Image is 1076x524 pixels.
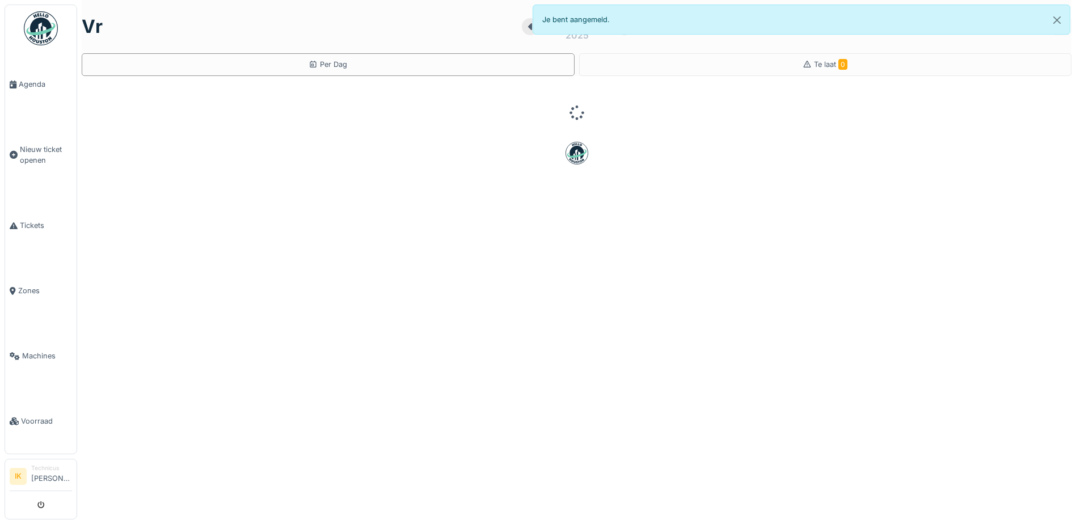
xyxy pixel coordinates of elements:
a: Voorraad [5,388,77,454]
div: Technicus [31,464,72,472]
img: Badge_color-CXgf-gQk.svg [24,11,58,45]
div: Je bent aangemeld. [533,5,1071,35]
a: Machines [5,323,77,388]
a: Agenda [5,52,77,117]
div: Per Dag [309,59,347,70]
li: [PERSON_NAME] [31,464,72,488]
img: badge-BVDL4wpA.svg [566,142,588,164]
span: Agenda [19,79,72,90]
span: 0 [838,59,847,70]
span: Machines [22,350,72,361]
span: Zones [18,285,72,296]
h1: vr [82,16,103,37]
a: Tickets [5,193,77,258]
span: Voorraad [21,416,72,426]
div: 2025 [566,28,589,42]
li: IK [10,468,27,485]
span: Tickets [20,220,72,231]
a: IK Technicus[PERSON_NAME] [10,464,72,491]
span: Nieuw ticket openen [20,144,72,166]
a: Zones [5,258,77,323]
button: Close [1044,5,1070,35]
a: Nieuw ticket openen [5,117,77,193]
span: Te laat [814,60,847,69]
